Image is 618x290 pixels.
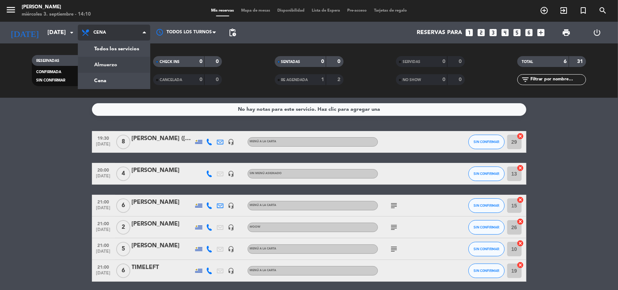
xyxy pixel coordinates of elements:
span: NO SHOW [403,78,421,82]
span: TOTAL [522,60,533,64]
div: [PERSON_NAME] [132,166,193,175]
i: headset_mic [228,268,235,274]
span: [DATE] [94,271,113,279]
i: headset_mic [228,139,235,145]
span: 21:00 [94,219,113,227]
span: 4 [116,167,130,181]
button: menu [5,4,16,18]
span: Disponibilidad [274,9,308,13]
strong: 1 [321,77,324,82]
i: headset_mic [228,224,235,231]
span: SENTADAS [281,60,300,64]
strong: 0 [216,77,220,82]
span: MENÚ A LA CARTA [250,269,277,272]
span: 6 [116,264,130,278]
i: exit_to_app [559,6,568,15]
i: [DATE] [5,25,44,41]
button: SIN CONFIRMAR [468,264,505,278]
span: SIN CONFIRMAR [474,140,499,144]
span: WOOW [250,226,261,228]
span: CHECK INS [160,60,180,64]
strong: 6 [564,59,567,64]
i: looks_two [477,28,486,37]
span: SIN CONFIRMAR [474,203,499,207]
strong: 0 [337,59,342,64]
span: 20:00 [94,165,113,174]
div: [PERSON_NAME] [132,241,193,251]
strong: 31 [577,59,585,64]
i: turned_in_not [579,6,588,15]
div: miércoles 3. septiembre - 14:10 [22,11,91,18]
i: cancel [517,164,524,172]
span: 19:30 [94,134,113,142]
i: add_box [537,28,546,37]
span: MENÚ A LA CARTA [250,140,277,143]
strong: 0 [216,59,220,64]
i: subject [390,223,399,232]
strong: 0 [459,77,463,82]
strong: 2 [337,77,342,82]
span: 8 [116,135,130,149]
i: headset_mic [228,202,235,209]
i: cancel [517,240,524,247]
span: print [562,28,571,37]
i: headset_mic [228,246,235,252]
i: looks_5 [513,28,522,37]
span: Mapa de mesas [237,9,274,13]
span: 5 [116,242,130,256]
div: LOG OUT [582,22,613,43]
strong: 0 [199,59,202,64]
i: cancel [517,133,524,140]
span: RE AGENDADA [281,78,308,82]
span: [DATE] [94,142,113,150]
i: looks_one [465,28,474,37]
span: 21:00 [94,262,113,271]
span: SIN CONFIRMAR [474,225,499,229]
span: CONFIRMADA [36,70,61,74]
button: SIN CONFIRMAR [468,167,505,181]
strong: 0 [321,59,324,64]
span: [DATE] [94,249,113,257]
div: [PERSON_NAME] ([PERSON_NAME]) [132,134,193,143]
i: headset_mic [228,171,235,177]
span: 21:00 [94,197,113,206]
i: subject [390,201,399,210]
i: add_circle_outline [540,6,548,15]
div: [PERSON_NAME] [132,198,193,207]
i: looks_3 [489,28,498,37]
div: No hay notas para este servicio. Haz clic para agregar una [238,105,380,114]
a: Almuerzo [78,57,150,73]
span: SERVIDAS [403,60,420,64]
span: 21:00 [94,241,113,249]
strong: 0 [442,77,445,82]
div: TIMELEFT [132,263,193,272]
span: Mis reservas [207,9,237,13]
strong: 0 [199,77,202,82]
i: subject [390,245,399,253]
span: Cena [93,30,106,35]
span: CANCELADA [160,78,182,82]
button: SIN CONFIRMAR [468,198,505,213]
i: looks_4 [501,28,510,37]
i: menu [5,4,16,15]
strong: 0 [442,59,445,64]
a: Todos los servicios [78,41,150,57]
span: pending_actions [228,28,237,37]
span: 2 [116,220,130,235]
span: SIN CONFIRMAR [474,247,499,251]
div: [PERSON_NAME] [132,219,193,229]
span: SIN CONFIRMAR [474,172,499,176]
span: SIN CONFIRMAR [36,79,65,82]
span: Tarjetas de regalo [370,9,411,13]
span: [DATE] [94,227,113,236]
span: Lista de Espera [308,9,344,13]
span: [DATE] [94,174,113,182]
button: SIN CONFIRMAR [468,135,505,149]
span: Pre-acceso [344,9,370,13]
i: cancel [517,218,524,225]
button: SIN CONFIRMAR [468,242,505,256]
i: filter_list [521,75,530,84]
span: Reservas para [417,29,462,36]
strong: 0 [459,59,463,64]
i: cancel [517,196,524,203]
